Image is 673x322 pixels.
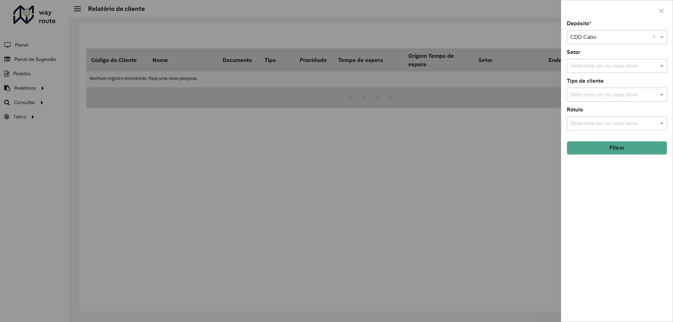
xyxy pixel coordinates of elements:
[567,141,667,155] button: Filtrar
[567,77,604,85] label: Tipo de cliente
[567,105,583,114] label: Rótulo
[567,19,591,28] label: Depósito
[652,33,658,41] span: Clear all
[567,48,580,56] label: Setor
